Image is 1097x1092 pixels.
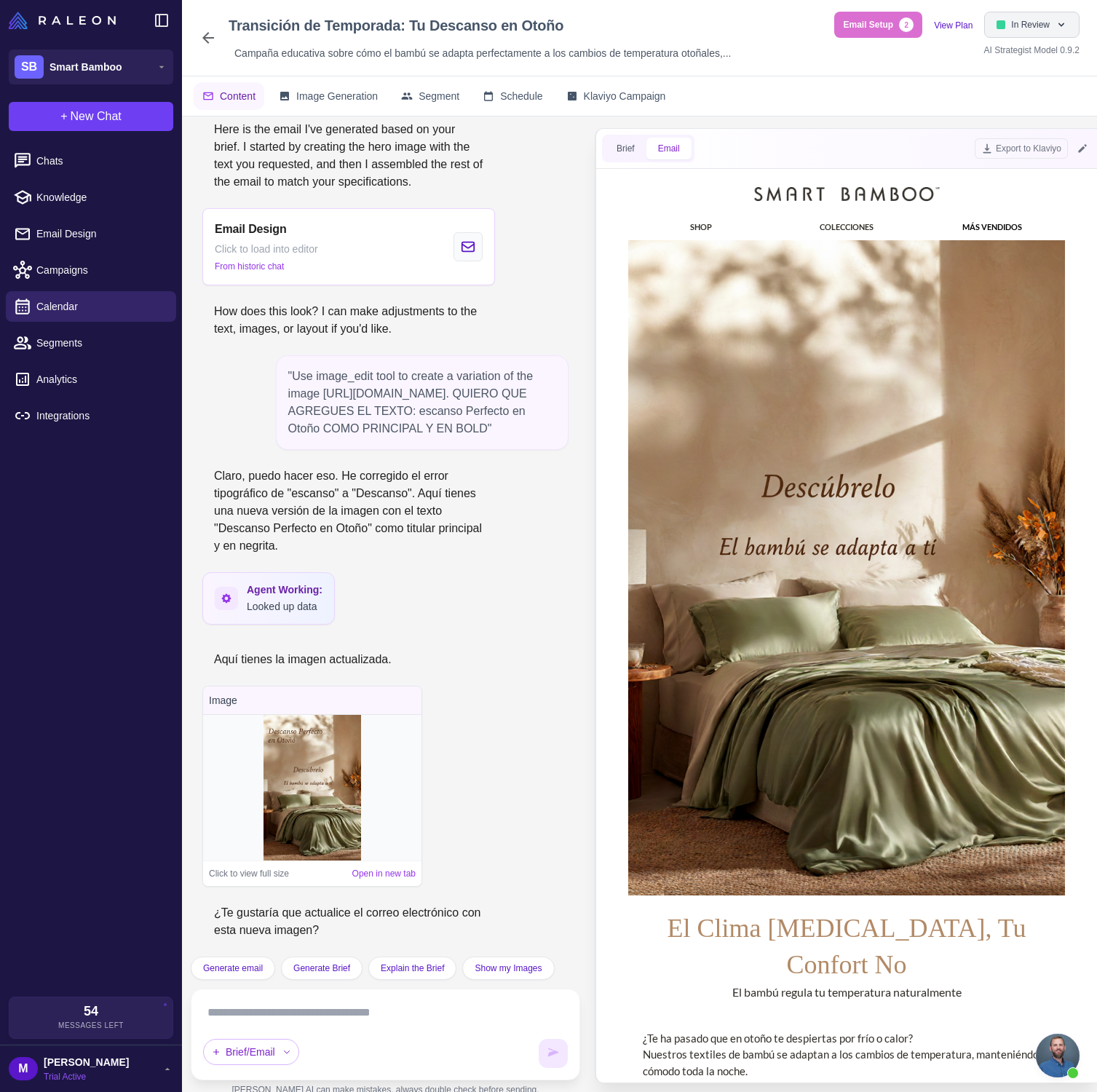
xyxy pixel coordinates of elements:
span: Segment [419,88,459,104]
button: Image Generation [270,82,387,110]
span: Calendar [36,298,165,314]
span: Email Setup [843,18,893,31]
span: New Chat [71,108,122,125]
span: Trial Active [44,1070,129,1083]
span: Click to load into editor [215,241,318,257]
span: Content [220,88,256,104]
span: Show my Images [475,962,542,975]
a: Raleon Logo [9,12,122,29]
button: Export to Klaviyo [975,138,1068,159]
span: Email Design [215,221,287,238]
span: Campaigns [36,262,165,278]
span: Generate email [203,962,263,975]
div: Chat abierto [1036,1034,1080,1077]
button: Segment [392,82,468,110]
span: Knowledge [36,189,165,205]
button: +New Chat [9,102,173,131]
a: Email Design [6,218,176,249]
a: Calendar [6,291,176,322]
span: Integrations [36,408,165,424]
span: AI Strategist Model 0.9.2 [984,45,1080,55]
h4: Image [209,692,416,708]
span: Generate Brief [293,962,350,975]
span: From historic chat [215,260,284,273]
div: El bambú regula tu temperatura naturalmente [9,809,445,826]
div: Here is the email I've generated based on your brief. I started by creating the hero image with t... [202,115,495,197]
a: MÁS VENDIDOS [343,47,403,57]
img: Persona relajándose en la cama con decoración de otoño y texto superpuesto. [9,66,445,721]
div: How does this look? I can make adjustments to the text, images, or layout if you'd like. [202,297,495,344]
button: Schedule [474,82,551,110]
div: Click to edit description [229,42,737,64]
div: ¿Te ha pasado que en otoño te despiertas por frío o calor? Nuestros textiles de bambú se adaptan ... [23,855,431,986]
div: Click to edit campaign name [223,12,737,39]
span: Explain the Brief [381,962,444,975]
span: Brief [617,142,635,155]
span: Click to view full size [209,867,289,880]
button: Brief [605,138,646,159]
a: Segments [6,328,176,358]
div: ¿Te gustaría que actualice el correo electrónico con esta nueva imagen? [202,898,495,945]
div: El Clima [MEDICAL_DATA], Tu Confort No [9,735,445,809]
button: Generate Brief [281,957,363,980]
div: M [9,1057,38,1080]
span: Schedule [500,88,542,104]
div: Claro, puedo hacer eso. He corregido el error tipográfico de "escanso" a "Descanso". Aquí tienes ... [202,462,495,561]
span: Image Generation [296,88,378,104]
button: SBSmart Bamboo [9,50,173,84]
img: smart bamboo [132,7,322,31]
span: 2 [899,17,914,32]
a: Open in new tab [352,867,416,880]
span: Campaña educativa sobre cómo el bambú se adapta perfectamente a los cambios de temperatura otoñal... [234,45,732,61]
button: Edit Email [1074,140,1091,157]
img: Image [264,715,360,860]
a: Integrations [6,400,176,431]
div: Brief/Email [203,1039,299,1065]
button: Email Setup2 [834,12,922,38]
a: Knowledge [6,182,176,213]
span: [PERSON_NAME] [44,1054,129,1070]
a: Analytics [6,364,176,395]
button: Explain the Brief [368,957,456,980]
a: Campaigns [6,255,176,285]
span: In Review [1011,18,1050,31]
span: Messages Left [58,1020,124,1031]
a: View Plan [934,20,973,31]
span: Chats [36,153,165,169]
span: Smart Bamboo [49,59,122,75]
button: Show my Images [462,957,554,980]
span: + [60,108,67,125]
a: SHOP [71,47,92,57]
span: 54 [84,1005,98,1018]
span: Looked up data [247,601,317,612]
div: "Use image_edit tool to create a variation of the image [URL][DOMAIN_NAME]. QUIERO QUE AGREGUES E... [276,355,569,450]
button: Content [194,82,264,110]
div: Aquí tienes la imagen actualizada. [202,645,403,674]
span: Agent Working: [247,582,322,598]
img: Raleon Logo [9,12,116,29]
span: Analytics [36,371,165,387]
span: Email Design [36,226,165,242]
button: Email [646,138,692,159]
button: Klaviyo Campaign [558,82,675,110]
div: SB [15,55,44,79]
button: Generate email [191,957,275,980]
a: COLECCIONES [200,47,254,57]
span: Klaviyo Campaign [584,88,666,104]
span: Segments [36,335,165,351]
a: Chats [6,146,176,176]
